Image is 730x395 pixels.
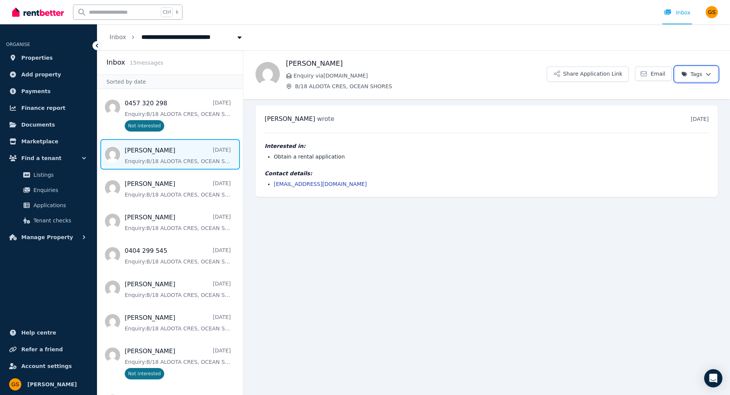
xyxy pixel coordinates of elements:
a: Tenant checks [9,213,88,228]
a: Email [635,67,672,81]
span: B/18 ALOOTA CRES, OCEAN SHORES [295,82,547,90]
span: Documents [21,120,55,129]
a: [PERSON_NAME][DATE]Enquiry:B/18 ALOOTA CRES, OCEAN SHORES. [125,146,231,165]
img: GURBHEJ SEKHON [9,378,21,390]
span: Marketplace [21,137,58,146]
span: Enquiries [33,186,85,195]
div: Open Intercom Messenger [704,369,722,387]
time: [DATE] [691,116,709,122]
a: [PERSON_NAME][DATE]Enquiry:B/18 ALOOTA CRES, OCEAN SHORES. [125,280,231,299]
a: Properties [6,50,91,65]
span: Properties [21,53,53,62]
span: Email [651,70,665,78]
span: Payments [21,87,51,96]
h4: Contact details: [265,170,709,177]
span: wrote [317,115,334,122]
a: 0404 299 545[DATE]Enquiry:B/18 ALOOTA CRES, OCEAN SHORES. [125,246,231,265]
a: Applications [9,198,88,213]
a: Payments [6,84,91,99]
a: [PERSON_NAME][DATE]Enquiry:B/18 ALOOTA CRES, OCEAN SHORES. [125,213,231,232]
span: Find a tenant [21,154,62,163]
div: Sorted by date [97,75,243,89]
span: k [176,9,178,15]
a: Refer a friend [6,342,91,357]
img: GURBHEJ SEKHON [706,6,718,18]
span: Help centre [21,328,56,337]
h1: [PERSON_NAME] [286,58,547,69]
a: [PERSON_NAME][DATE]Enquiry:B/18 ALOOTA CRES, OCEAN SHORES. [125,313,231,332]
img: RentBetter [12,6,64,18]
a: Finance report [6,100,91,116]
span: [PERSON_NAME] [265,115,315,122]
a: [PERSON_NAME][DATE]Enquiry:B/18 ALOOTA CRES, OCEAN SHORES. [125,179,231,198]
span: 15 message s [130,60,163,66]
span: Tags [681,70,702,78]
a: Help centre [6,325,91,340]
a: Listings [9,167,88,182]
h4: Interested in: [265,142,709,150]
a: 0457 320 298[DATE]Enquiry:B/18 ALOOTA CRES, OCEAN SHORES.Not interested [125,99,231,132]
span: ORGANISE [6,42,30,47]
span: Account settings [21,362,72,371]
nav: Breadcrumb [97,24,255,50]
button: Find a tenant [6,151,91,166]
img: Craig Clifford [255,62,280,86]
a: Add property [6,67,91,82]
span: Manage Property [21,233,73,242]
a: [EMAIL_ADDRESS][DOMAIN_NAME] [274,181,367,187]
span: [PERSON_NAME] [27,380,77,389]
h2: Inbox [106,57,125,68]
span: Ctrl [161,7,173,17]
button: Tags [675,67,718,82]
a: Documents [6,117,91,132]
button: Manage Property [6,230,91,245]
span: Listings [33,170,85,179]
a: [PERSON_NAME][DATE]Enquiry:B/18 ALOOTA CRES, OCEAN SHORES.Not interested [125,347,231,379]
span: Add property [21,70,61,79]
li: Obtain a rental application [274,153,709,160]
a: Account settings [6,359,91,374]
button: Share Application Link [547,67,629,82]
span: Finance report [21,103,65,113]
div: Inbox [664,9,690,16]
a: Marketplace [6,134,91,149]
span: Tenant checks [33,216,85,225]
span: Enquiry via [DOMAIN_NAME] [294,72,547,79]
span: Applications [33,201,85,210]
a: Enquiries [9,182,88,198]
span: Refer a friend [21,345,63,354]
a: Inbox [109,33,126,41]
